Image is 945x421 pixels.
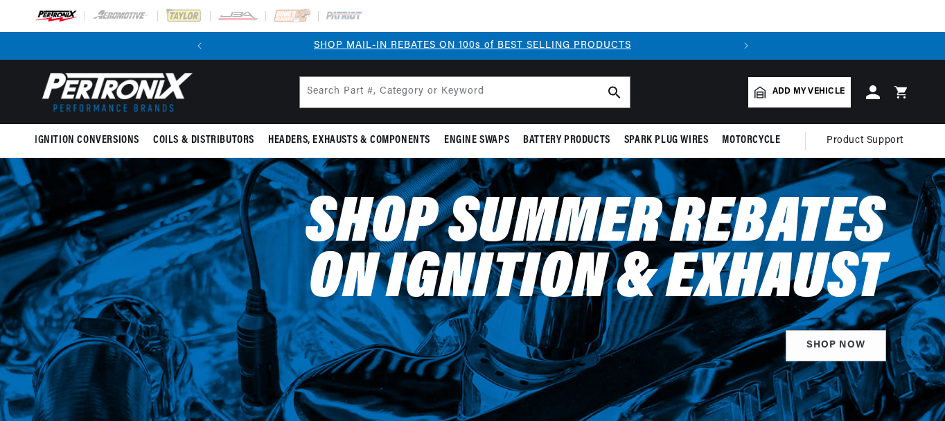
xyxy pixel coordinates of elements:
[261,124,437,157] summary: Headers, Exhausts & Components
[146,124,261,157] summary: Coils & Distributors
[35,124,146,157] summary: Ignition Conversions
[732,32,760,60] button: Translation missing: en.sections.announcements.next_announcement
[35,133,139,148] span: Ignition Conversions
[516,124,617,157] summary: Battery Products
[153,133,254,148] span: Coils & Distributors
[748,77,851,108] a: Add my vehicle
[444,133,509,148] span: Engine Swaps
[186,32,213,60] button: Translation missing: en.sections.announcements.previous_announcement
[437,124,516,157] summary: Engine Swaps
[715,124,787,157] summary: Motorcycle
[624,133,709,148] span: Spark Plug Wires
[300,77,630,108] input: Search Part #, Category or Keyword
[772,85,845,98] span: Add my vehicle
[213,38,732,53] div: 1 of 2
[827,124,910,157] summary: Product Support
[599,77,630,108] button: search button
[213,38,732,53] div: Announcement
[314,40,631,51] a: SHOP MAIL-IN REBATES ON 100s of BEST SELLING PRODUCTS
[617,124,716,157] summary: Spark Plug Wires
[35,68,194,116] img: Pertronix
[827,133,903,148] span: Product Support
[268,133,430,148] span: Headers, Exhausts & Components
[523,133,610,148] span: Battery Products
[786,330,886,361] a: SHOP NOW
[722,133,780,148] span: Motorcycle
[306,197,886,308] h2: Shop Summer Rebates on Ignition & Exhaust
